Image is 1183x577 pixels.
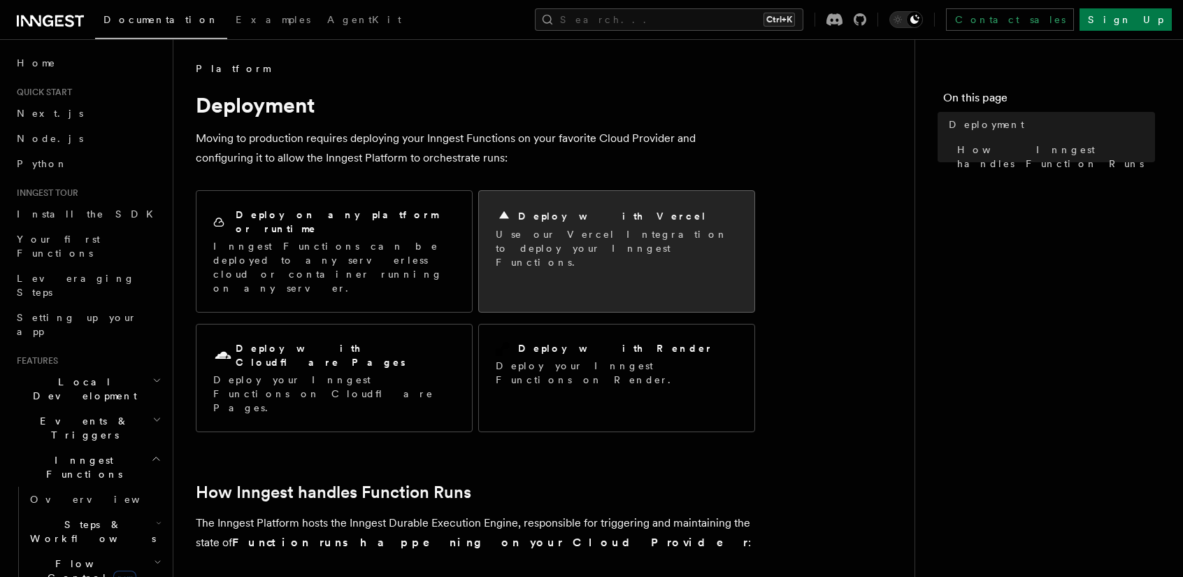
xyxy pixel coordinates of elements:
svg: Cloudflare [213,346,233,366]
a: AgentKit [319,4,410,38]
button: Steps & Workflows [24,512,164,551]
strong: Function runs happening on your Cloud Provider [232,536,748,549]
h2: Deploy on any platform or runtime [236,208,455,236]
p: The Inngest Platform hosts the Inngest Durable Execution Engine, responsible for triggering and m... [196,513,755,553]
p: Deploy your Inngest Functions on Render. [496,359,738,387]
span: Deployment [949,117,1024,131]
span: Inngest tour [11,187,78,199]
span: Events & Triggers [11,414,152,442]
span: Leveraging Steps [17,273,135,298]
a: Sign Up [1080,8,1172,31]
p: Use our Vercel Integration to deploy your Inngest Functions. [496,227,738,269]
a: Deploy with VercelUse our Vercel Integration to deploy your Inngest Functions. [478,190,755,313]
p: Inngest Functions can be deployed to any serverless cloud or container running on any server. [213,239,455,295]
a: Install the SDK [11,201,164,227]
span: Local Development [11,375,152,403]
a: Leveraging Steps [11,266,164,305]
button: Search...Ctrl+K [535,8,803,31]
a: Node.js [11,126,164,151]
span: Inngest Functions [11,453,151,481]
a: Deploy with RenderDeploy your Inngest Functions on Render. [478,324,755,432]
span: How Inngest handles Function Runs [957,143,1155,171]
button: Events & Triggers [11,408,164,448]
span: Examples [236,14,310,25]
button: Local Development [11,369,164,408]
a: How Inngest handles Function Runs [952,137,1155,176]
span: Home [17,56,56,70]
p: Moving to production requires deploying your Inngest Functions on your favorite Cloud Provider an... [196,129,755,168]
span: Next.js [17,108,83,119]
a: How Inngest handles Function Runs [196,483,471,502]
a: Deploy on any platform or runtimeInngest Functions can be deployed to any serverless cloud or con... [196,190,473,313]
p: Deploy your Inngest Functions on Cloudflare Pages. [213,373,455,415]
span: Setting up your app [17,312,137,337]
span: Overview [30,494,174,505]
span: Install the SDK [17,208,162,220]
h4: On this page [943,90,1155,112]
span: Documentation [103,14,219,25]
a: Next.js [11,101,164,126]
span: Your first Functions [17,234,100,259]
span: Node.js [17,133,83,144]
button: Toggle dark mode [889,11,923,28]
a: Home [11,50,164,76]
a: Setting up your app [11,305,164,344]
span: Steps & Workflows [24,518,156,546]
a: Deployment [943,112,1155,137]
a: Contact sales [946,8,1074,31]
span: Python [17,158,68,169]
h2: Deploy with Vercel [518,209,707,223]
h2: Deploy with Cloudflare Pages [236,341,455,369]
a: Examples [227,4,319,38]
kbd: Ctrl+K [763,13,795,27]
span: Features [11,355,58,366]
a: Your first Functions [11,227,164,266]
a: Overview [24,487,164,512]
span: AgentKit [327,14,401,25]
h1: Deployment [196,92,755,117]
a: Documentation [95,4,227,39]
h2: Deploy with Render [518,341,713,355]
a: Deploy with Cloudflare PagesDeploy your Inngest Functions on Cloudflare Pages. [196,324,473,432]
button: Inngest Functions [11,448,164,487]
a: Python [11,151,164,176]
span: Platform [196,62,270,76]
span: Quick start [11,87,72,98]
